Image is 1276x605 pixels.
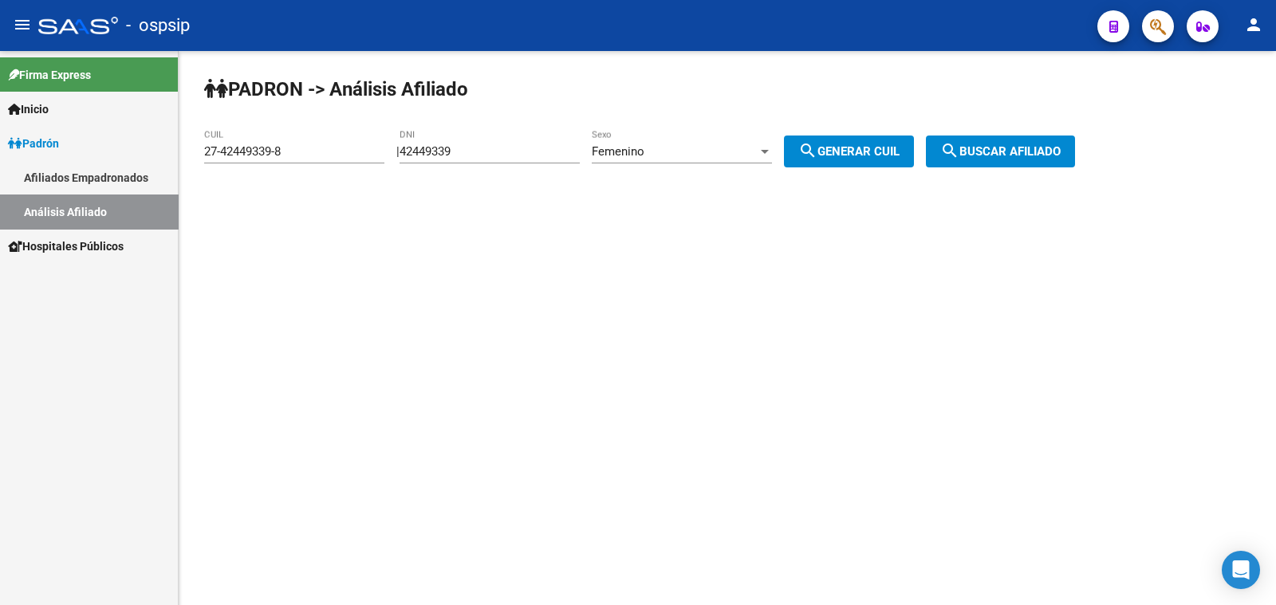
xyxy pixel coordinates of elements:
mat-icon: search [940,141,959,160]
button: Buscar afiliado [926,136,1075,167]
span: Firma Express [8,66,91,84]
strong: PADRON -> Análisis Afiliado [204,78,468,100]
mat-icon: menu [13,15,32,34]
span: Padrón [8,135,59,152]
span: Hospitales Públicos [8,238,124,255]
span: Buscar afiliado [940,144,1061,159]
span: Generar CUIL [798,144,900,159]
button: Generar CUIL [784,136,914,167]
span: Inicio [8,100,49,118]
div: | [396,144,926,159]
mat-icon: person [1244,15,1263,34]
span: Femenino [592,144,644,159]
mat-icon: search [798,141,817,160]
div: Open Intercom Messenger [1222,551,1260,589]
span: - ospsip [126,8,190,43]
